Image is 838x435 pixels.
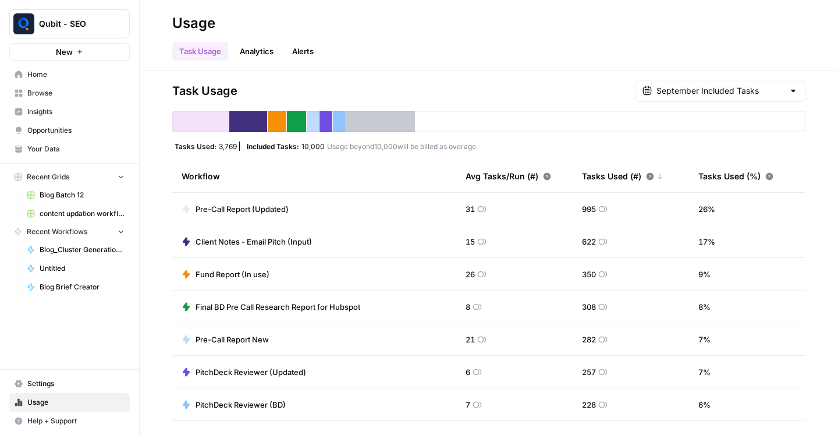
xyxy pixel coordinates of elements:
[219,142,237,151] span: 3,769
[196,366,306,378] span: PitchDeck Reviewer (Updated)
[698,399,711,411] span: 6 %
[172,14,215,33] div: Usage
[698,160,773,192] div: Tasks Used (%)
[22,204,130,223] a: content updation workflow
[9,65,130,84] a: Home
[27,69,125,80] span: Home
[172,42,228,61] a: Task Usage
[233,42,280,61] a: Analytics
[582,399,596,411] span: 228
[698,301,711,313] span: 8 %
[466,268,475,280] span: 26
[466,399,470,411] span: 7
[698,203,715,215] span: 26 %
[172,83,237,99] span: Task Usage
[27,227,87,237] span: Recent Workflows
[582,203,596,215] span: 995
[9,223,130,241] button: Recent Workflows
[698,366,711,378] span: 7 %
[656,85,784,97] input: September Included Tasks
[56,46,73,58] span: New
[327,142,478,151] span: Usage beyond 10,000 will be billed as overage.
[182,301,360,313] a: Final BD Pre Call Research Report for Hubspot
[22,186,130,204] a: Blog Batch 12
[27,172,69,182] span: Recent Grids
[196,268,269,280] span: Fund Report (In use)
[196,301,360,313] span: Final BD Pre Call Research Report for Hubspot
[9,168,130,186] button: Recent Grids
[22,278,130,296] a: Blog Brief Creator
[698,334,711,345] span: 7 %
[466,236,475,247] span: 15
[698,268,711,280] span: 9 %
[466,334,475,345] span: 21
[582,301,596,313] span: 308
[27,107,125,117] span: Insights
[285,42,321,61] button: Alerts
[39,18,109,30] span: Qubit - SEO
[9,9,130,38] button: Workspace: Qubit - SEO
[182,399,286,411] a: PitchDeck Reviewer (BD)
[27,144,125,154] span: Your Data
[182,236,312,247] a: Client Notes - Email Pitch (Input)
[40,282,125,292] span: Blog Brief Creator
[27,125,125,136] span: Opportunities
[466,203,475,215] span: 31
[27,379,125,389] span: Settings
[247,142,299,151] span: Included Tasks:
[9,43,130,61] button: New
[22,259,130,278] a: Untitled
[466,366,470,378] span: 6
[22,241,130,259] a: Blog_Cluster Generation V3a1 with WP Integration [Live site]
[27,88,125,98] span: Browse
[27,397,125,408] span: Usage
[9,102,130,121] a: Insights
[27,416,125,426] span: Help + Support
[40,208,125,219] span: content updation workflow
[196,236,312,247] span: Client Notes - Email Pitch (Input)
[40,190,125,200] span: Blog Batch 12
[196,203,289,215] span: Pre-Call Report (Updated)
[9,412,130,430] button: Help + Support
[582,160,663,192] div: Tasks Used (#)
[175,142,216,151] span: Tasks Used:
[9,393,130,412] a: Usage
[582,236,596,247] span: 622
[301,142,325,151] span: 10,000
[9,374,130,393] a: Settings
[182,160,447,192] div: Workflow
[582,366,596,378] span: 257
[466,301,470,313] span: 8
[196,399,286,411] span: PitchDeck Reviewer (BD)
[582,334,596,345] span: 282
[40,263,125,274] span: Untitled
[9,121,130,140] a: Opportunities
[9,84,130,102] a: Browse
[13,13,34,34] img: Qubit - SEO Logo
[182,203,289,215] a: Pre-Call Report (Updated)
[182,268,269,280] a: Fund Report (In use)
[196,334,269,345] span: Pre-Call Report New
[182,334,269,345] a: Pre-Call Report New
[182,366,306,378] a: PitchDeck Reviewer (Updated)
[698,236,715,247] span: 17 %
[466,160,551,192] div: Avg Tasks/Run (#)
[582,268,596,280] span: 350
[40,245,125,255] span: Blog_Cluster Generation V3a1 with WP Integration [Live site]
[9,140,130,158] a: Your Data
